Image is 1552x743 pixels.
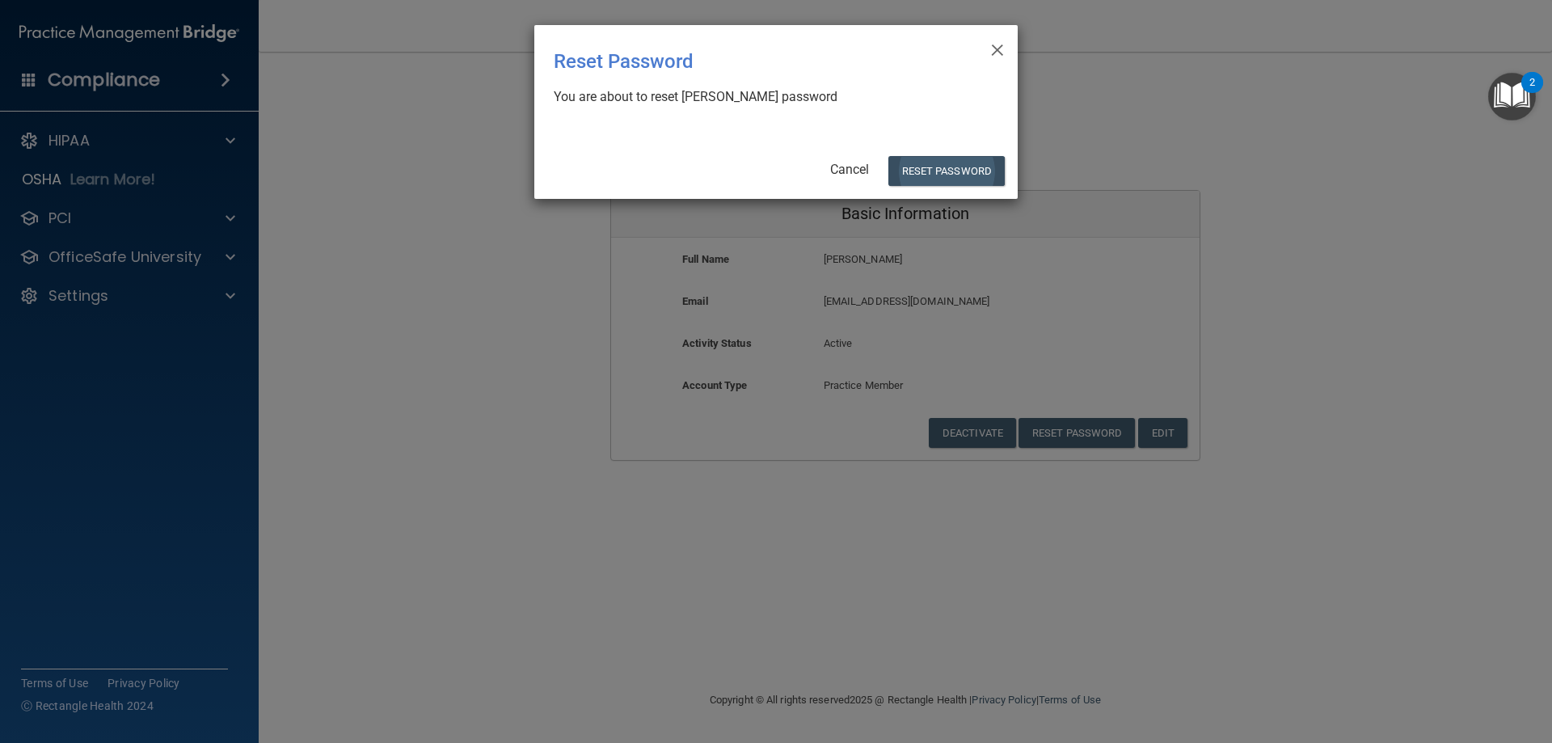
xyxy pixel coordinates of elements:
[830,162,869,177] a: Cancel
[888,156,1005,186] button: Reset Password
[554,38,932,85] div: Reset Password
[990,32,1005,64] span: ×
[1529,82,1535,103] div: 2
[1488,73,1536,120] button: Open Resource Center, 2 new notifications
[554,88,985,106] div: You are about to reset [PERSON_NAME] password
